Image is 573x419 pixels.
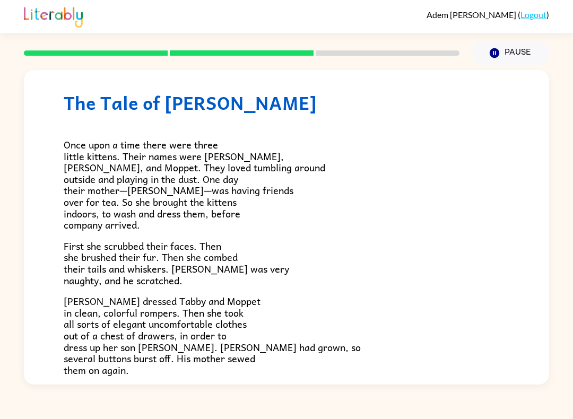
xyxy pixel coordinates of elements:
[64,293,361,378] span: [PERSON_NAME] dressed Tabby and Moppet in clean, colorful rompers. Then she took all sorts of ele...
[24,4,83,28] img: Literably
[472,41,549,65] button: Pause
[64,92,509,114] h1: The Tale of [PERSON_NAME]
[427,10,549,20] div: ( )
[64,238,289,288] span: First she scrubbed their faces. Then she brushed their fur. Then she combed their tails and whisk...
[64,137,325,232] span: Once upon a time there were three little kittens. Their names were [PERSON_NAME], [PERSON_NAME], ...
[427,10,518,20] span: Adem [PERSON_NAME]
[520,10,546,20] a: Logout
